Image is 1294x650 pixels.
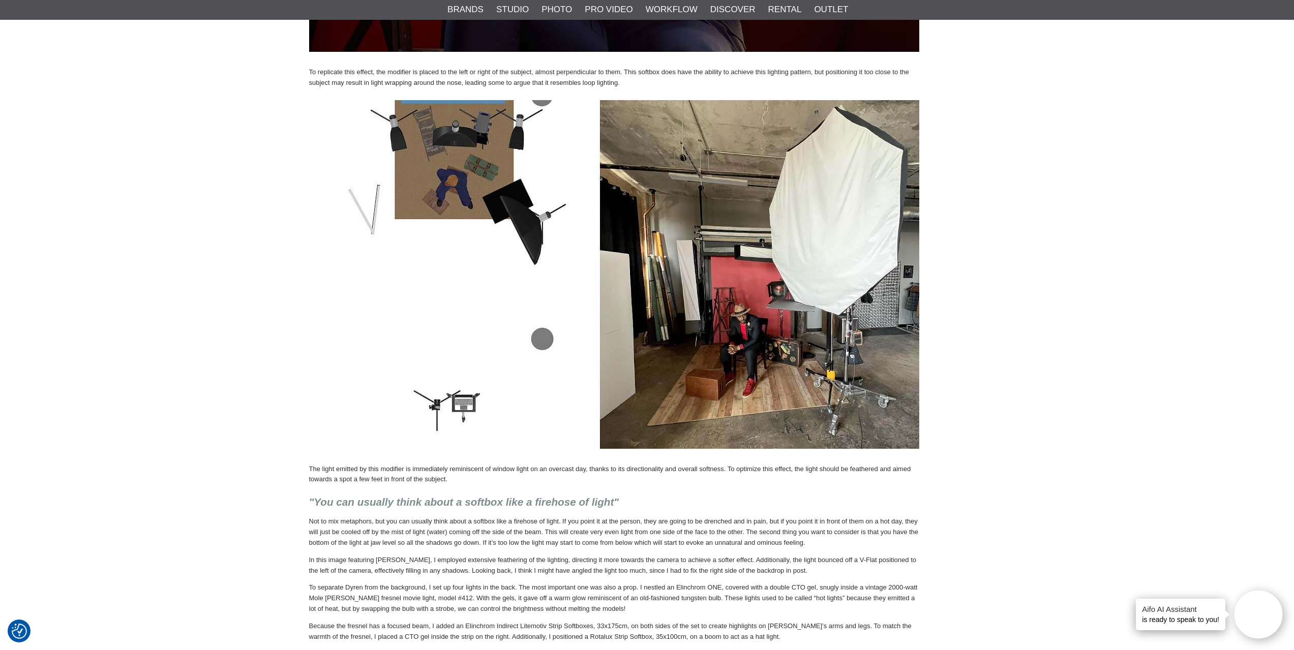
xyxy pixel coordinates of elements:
[585,3,633,16] a: Pro Video
[1142,604,1219,614] h4: Aifo AI Assistant
[1136,599,1225,630] div: is ready to speak to you!
[12,624,27,639] img: Revisit consent button
[309,555,919,576] p: In this image featuring [PERSON_NAME], I employed extensive feathering of the lighting, directing...
[309,464,919,485] p: The light emitted by this modifier is immediately reminiscent of window light on an overcast day,...
[646,3,698,16] a: Workflow
[309,67,919,88] p: To replicate this effect, the modifier is placed to the left or right of the subject, almost perp...
[309,100,919,449] img: Photo John Gress
[309,582,919,614] p: To separate Dyren from the background, I set up four lights in the back. The most important one w...
[309,496,619,508] em: "You can usually think about a softbox like a firehose of light"
[447,3,484,16] a: Brands
[12,622,27,640] button: Consent Preferences
[710,3,756,16] a: Discover
[496,3,529,16] a: Studio
[541,3,572,16] a: Photo
[768,3,802,16] a: Rental
[309,516,919,548] p: Not to mix metaphors, but you can usually think about a softbox like a firehose of light. If you ...
[814,3,848,16] a: Outlet
[309,621,919,642] p: Because the fresnel has a focused beam, I added an Elinchrom Indirect Litemotiv Strip Softboxes, ...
